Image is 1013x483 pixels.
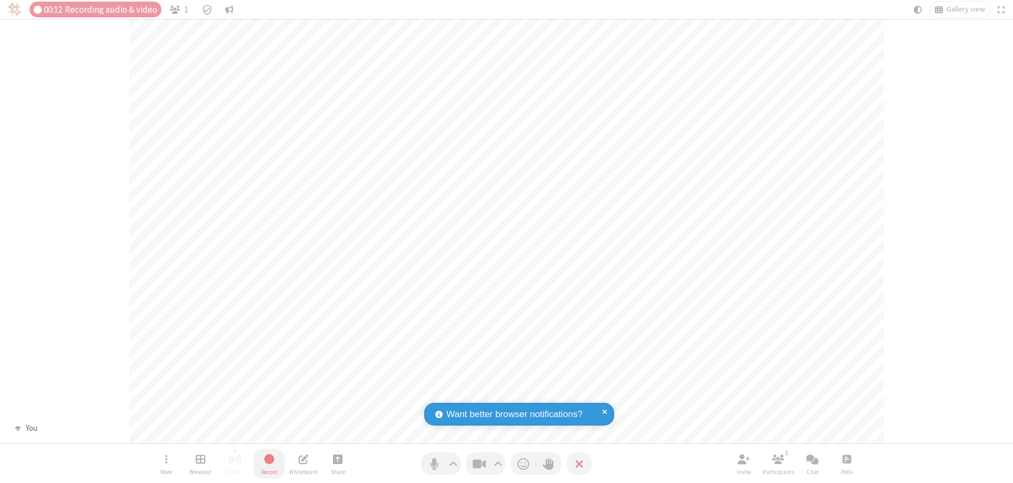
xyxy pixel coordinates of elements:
button: Unable to start streaming without first stopping recording [219,449,251,479]
button: Stop recording [253,449,285,479]
button: Stop video (⌘+Shift+V) [466,452,505,475]
span: Participants [763,469,794,475]
div: 1 [782,448,791,458]
button: Conversation [221,2,238,17]
button: Open poll [831,449,863,479]
button: End or leave meeting [567,452,592,475]
div: Meeting details Encryption enabled [197,2,217,17]
span: Polls [841,469,853,475]
span: Recording audio & video [65,5,157,15]
button: Audio settings [446,452,461,475]
span: Record [261,469,278,475]
span: More [160,469,172,475]
span: Breakout [189,469,212,475]
button: Start sharing [322,449,353,479]
div: Audio & video [30,2,161,17]
span: Want better browser notifications? [446,408,582,421]
button: Send a reaction [511,452,536,475]
button: Open menu [150,449,182,479]
button: Open participant list [166,2,193,17]
button: Change layout [930,2,989,17]
button: Manage Breakout Rooms [185,449,216,479]
button: Invite participants (⌘+Shift+I) [728,449,760,479]
span: Share [331,469,345,475]
span: Gallery view [947,5,985,14]
button: Fullscreen [993,2,1009,17]
button: Video setting [491,452,505,475]
span: Stream [226,469,244,475]
button: Open participant list [762,449,794,479]
span: 1 [184,5,188,15]
div: You [22,422,41,434]
button: Raise hand [536,452,561,475]
button: Using system theme [910,2,926,17]
span: Whiteboard [289,469,318,475]
button: Open chat [797,449,828,479]
span: Chat [807,469,819,475]
button: Mute (⌘+Shift+A) [421,452,461,475]
span: 00:12 [44,5,62,15]
span: Invite [737,469,751,475]
button: Open shared whiteboard [288,449,319,479]
img: QA Selenium DO NOT DELETE OR CHANGE [8,3,21,16]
